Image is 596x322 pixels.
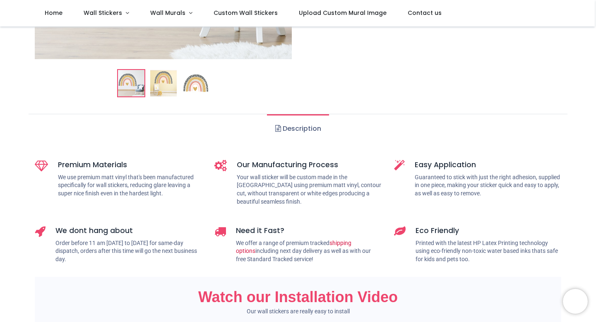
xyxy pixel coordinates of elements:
iframe: Brevo live chat [563,289,588,314]
span: Custom Wall Stickers [214,9,278,17]
p: Printed with the latest HP Latex Printing technology using eco-friendly non-toxic water based ink... [416,239,561,264]
h5: Premium Materials [58,160,202,170]
h5: Need it Fast? [236,226,382,236]
h5: Our Manufacturing Process [237,160,382,170]
span: Wall Stickers [84,9,122,17]
p: Your wall sticker will be custom made in the [GEOGRAPHIC_DATA] using premium matt vinyl, contour ... [237,173,382,206]
span: Watch our Installation Video [198,288,398,305]
span: Upload Custom Mural Image [299,9,387,17]
h5: Eco Friendly [416,226,561,236]
img: Grey & Gold Rainbow Nursery Wall Sticker [118,70,144,96]
p: We offer a range of premium tracked including next day delivery as well as with our free Standard... [236,239,382,264]
p: Our wall stickers are really easy to install [35,308,561,316]
span: Wall Murals [150,9,185,17]
p: Order before 11 am [DATE] to [DATE] for same-day dispatch, orders after this time will go the nex... [55,239,202,264]
span: Contact us [408,9,442,17]
img: WS-57881-02 [150,70,177,96]
a: Description [267,114,329,143]
p: Guaranteed to stick with just the right adhesion, supplied in one piece, making your sticker quic... [415,173,561,198]
p: We use premium matt vinyl that's been manufactured specifically for wall stickers, reducing glare... [58,173,202,198]
h5: We dont hang about [55,226,202,236]
img: WS-57881-03 [183,70,209,96]
h5: Easy Application [415,160,561,170]
span: Home [45,9,62,17]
